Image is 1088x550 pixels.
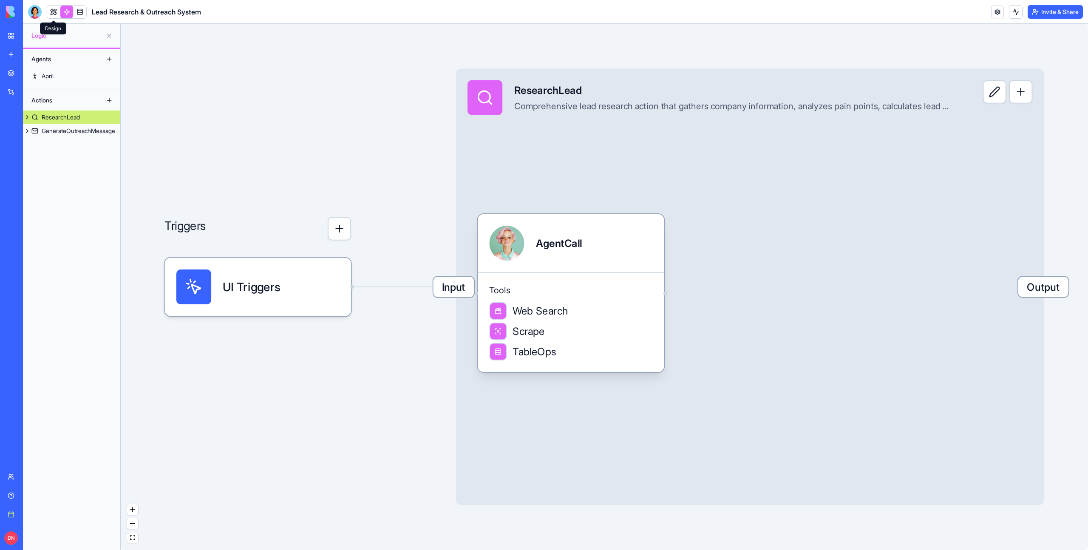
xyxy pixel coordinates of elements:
[6,6,59,18] img: logo
[433,277,474,297] span: Input
[223,278,280,295] span: UI Triggers
[513,344,556,359] span: TableOps
[164,258,351,316] div: UI Triggers
[489,285,652,296] span: Tools
[514,101,951,112] div: Comprehensive lead research action that gathers company information, analyzes pain points, calcul...
[42,113,80,122] div: ResearchLead
[536,236,582,250] div: AgentCall
[23,111,120,124] a: ResearchLead
[127,504,138,516] button: zoom in
[478,214,664,372] div: AgentCallToolsWeb SearchScrapeTableOps
[513,324,544,338] span: Scrape
[513,303,568,318] span: Web Search
[92,7,201,17] span: Lead Research & Outreach System
[127,532,138,544] button: fit view
[23,69,120,83] a: April
[27,52,95,66] div: Agents
[42,72,54,80] div: April
[27,94,95,107] div: Actions
[23,124,120,138] a: GenerateOutreachMessage
[1028,5,1083,19] button: Invite & Share
[164,217,206,241] p: Triggers
[42,127,115,135] div: GenerateOutreachMessage
[164,170,351,316] div: Triggers
[1018,277,1068,297] span: Output
[31,31,102,40] span: Logic
[40,23,66,34] div: Design
[127,518,138,530] button: zoom out
[4,531,18,545] span: DN
[514,83,951,97] div: ResearchLead
[456,68,1044,505] div: InputResearchLeadComprehensive lead research action that gathers company information, analyzes pa...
